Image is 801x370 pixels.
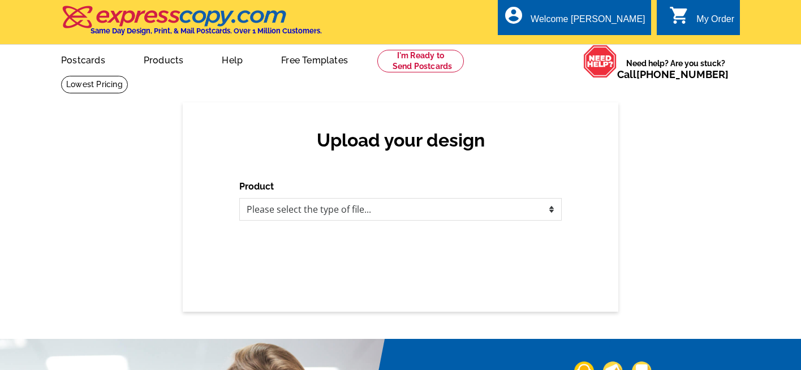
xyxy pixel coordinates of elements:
[61,14,322,35] a: Same Day Design, Print, & Mail Postcards. Over 1 Million Customers.
[669,5,690,25] i: shopping_cart
[239,180,274,193] label: Product
[263,46,366,72] a: Free Templates
[91,27,322,35] h4: Same Day Design, Print, & Mail Postcards. Over 1 Million Customers.
[636,68,729,80] a: [PHONE_NUMBER]
[583,45,617,78] img: help
[43,46,123,72] a: Postcards
[669,12,734,27] a: shopping_cart My Order
[617,58,734,80] span: Need help? Are you stuck?
[696,14,734,30] div: My Order
[204,46,261,72] a: Help
[126,46,202,72] a: Products
[251,130,550,151] h2: Upload your design
[531,14,645,30] div: Welcome [PERSON_NAME]
[503,5,524,25] i: account_circle
[617,68,729,80] span: Call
